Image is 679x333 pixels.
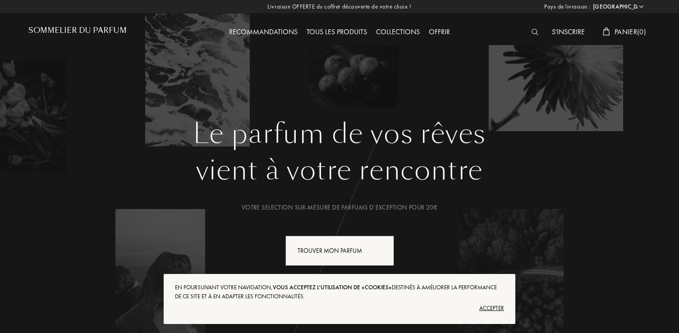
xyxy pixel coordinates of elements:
[302,27,372,38] div: Tous les produits
[372,241,390,259] div: animation
[279,236,401,266] a: Trouver mon parfumanimation
[28,26,127,35] h1: Sommelier du Parfum
[302,27,372,36] a: Tous les produits
[35,203,644,212] div: Votre selection sur-mesure de parfums d’exception pour 20€
[225,27,302,38] div: Recommandations
[35,118,644,150] h1: Le parfum de vos rêves
[603,27,610,36] img: cart_white.svg
[372,27,424,36] a: Collections
[175,301,504,315] div: Accepter
[424,27,454,36] a: Offrir
[35,150,644,191] div: vient à votre rencontre
[273,283,392,291] span: vous acceptez l'utilisation de «cookies»
[175,283,504,301] div: En poursuivant votre navigation, destinés à améliorer la performance de ce site et à en adapter l...
[225,27,302,36] a: Recommandations
[615,27,646,36] span: Panier ( 0 )
[285,236,394,266] div: Trouver mon parfum
[532,29,538,35] img: search_icn_white.svg
[28,26,127,38] a: Sommelier du Parfum
[424,27,454,38] div: Offrir
[547,27,589,36] a: S'inscrire
[544,2,591,11] span: Pays de livraison :
[372,27,424,38] div: Collections
[547,27,589,38] div: S'inscrire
